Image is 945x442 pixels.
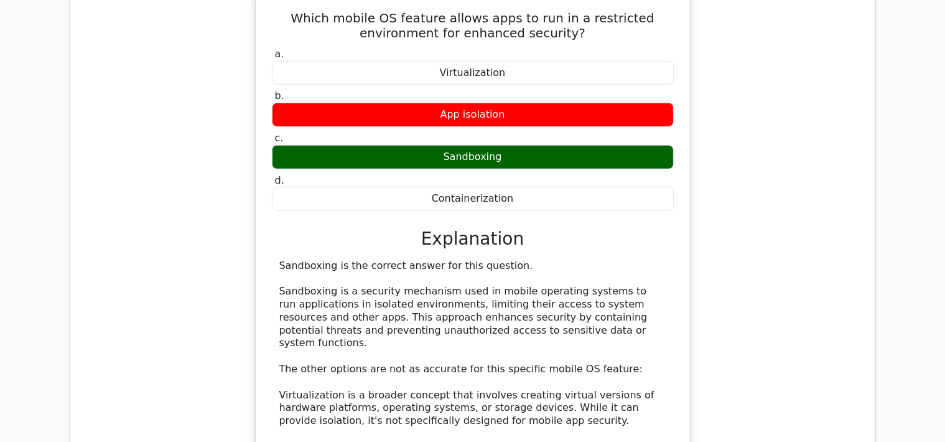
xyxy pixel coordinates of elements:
div: Sandboxing [272,145,674,169]
span: c. [275,132,284,144]
span: d. [275,174,284,186]
h3: Explanation [279,228,666,250]
div: App isolation [272,103,674,127]
span: b. [275,90,284,101]
span: a. [275,48,284,60]
div: Virtualization [272,61,674,85]
h5: Which mobile OS feature allows apps to run in a restricted environment for enhanced security? [271,11,675,40]
div: Containerization [272,187,674,211]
